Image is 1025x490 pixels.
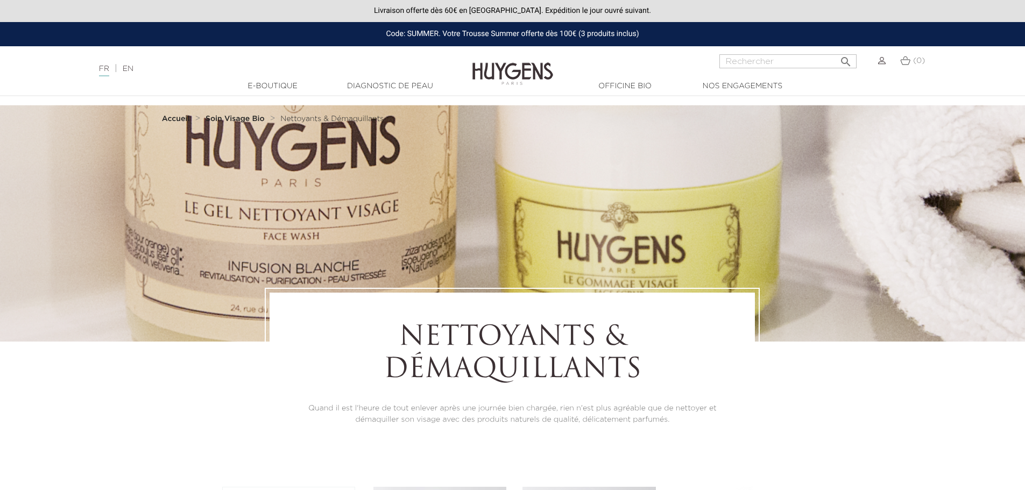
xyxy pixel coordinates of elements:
[280,115,384,123] a: Nettoyants & Démaquillants
[299,403,725,425] p: Quand il est l'heure de tout enlever après une journée bien chargée, rien n'est plus agréable que...
[719,54,857,68] input: Rechercher
[123,65,133,73] a: EN
[472,45,553,87] img: Huygens
[219,81,327,92] a: E-Boutique
[836,51,856,66] button: 
[689,81,796,92] a: Nos engagements
[94,62,419,75] div: |
[99,65,109,76] a: FR
[299,322,725,387] h1: Nettoyants & Démaquillants
[571,81,679,92] a: Officine Bio
[162,115,192,123] a: Accueil
[206,115,267,123] a: Soin Visage Bio
[336,81,444,92] a: Diagnostic de peau
[839,52,852,65] i: 
[206,115,265,123] strong: Soin Visage Bio
[913,57,925,65] span: (0)
[162,115,190,123] strong: Accueil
